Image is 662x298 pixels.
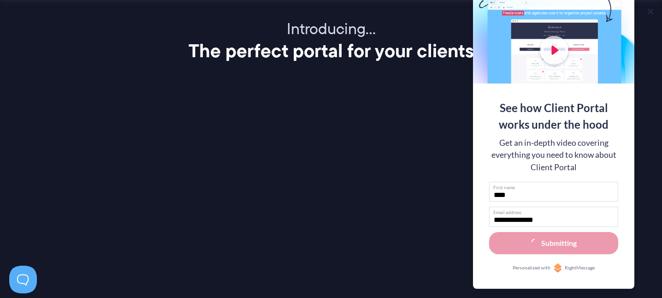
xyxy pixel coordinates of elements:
h2: The perfect portal for your clients [29,39,633,62]
span: RightMessage [565,264,595,272]
p: Introducing… [29,19,633,39]
span: Personalized with [513,264,550,272]
a: Personalized withRightMessage [489,263,618,273]
iframe: Toggle Customer Support [9,266,37,293]
input: Email address [489,207,618,227]
div: See how Client Portal works under the hood [489,100,618,133]
div: Get an in-depth video covering everything you need to know about Client Portal [489,137,618,173]
input: First name [489,182,618,202]
img: Personalized with RightMessage [553,263,562,273]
